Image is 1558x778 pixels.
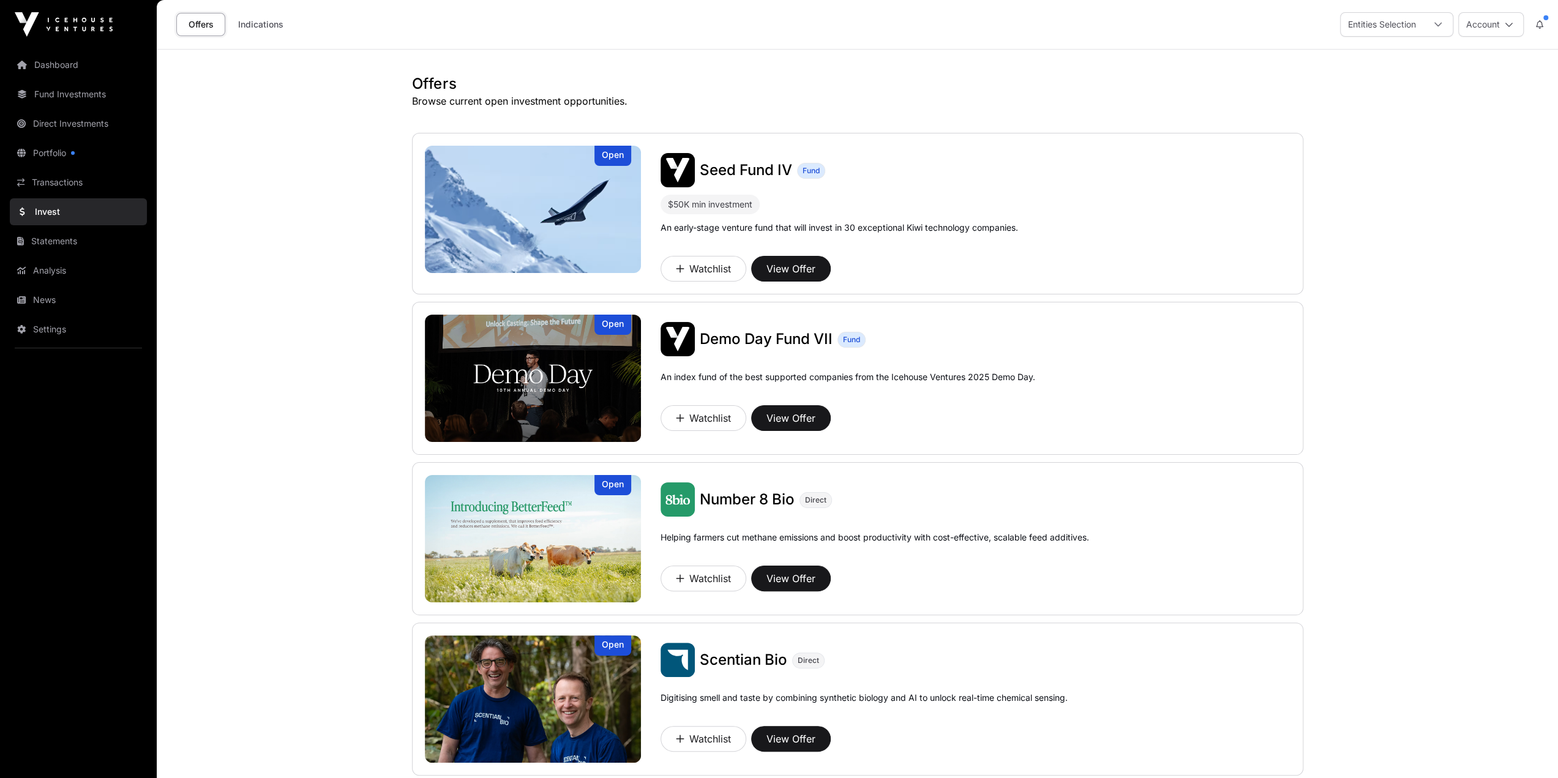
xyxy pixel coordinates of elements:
[751,566,831,591] button: View Offer
[10,198,147,225] a: Invest
[1497,719,1558,778] iframe: Chat Widget
[661,531,1089,561] p: Helping farmers cut methane emissions and boost productivity with cost-effective, scalable feed a...
[176,13,225,36] a: Offers
[805,495,826,505] span: Direct
[594,146,631,166] div: Open
[700,161,792,179] span: Seed Fund IV
[661,482,695,517] img: Number 8 Bio
[425,635,642,763] img: Scentian Bio
[1458,12,1524,37] button: Account
[661,692,1068,721] p: Digitising smell and taste by combining synthetic biology and AI to unlock real-time chemical sen...
[661,566,746,591] button: Watchlist
[803,166,820,176] span: Fund
[661,371,1035,383] p: An index fund of the best supported companies from the Icehouse Ventures 2025 Demo Day.
[751,405,831,431] button: View Offer
[10,286,147,313] a: News
[661,643,695,677] img: Scentian Bio
[661,256,746,282] button: Watchlist
[425,315,642,442] a: Demo Day Fund VIIOpen
[1341,13,1423,36] div: Entities Selection
[10,110,147,137] a: Direct Investments
[412,74,1303,94] h1: Offers
[10,81,147,108] a: Fund Investments
[798,656,819,665] span: Direct
[425,146,642,273] img: Seed Fund IV
[700,490,795,508] span: Number 8 Bio
[412,94,1303,108] p: Browse current open investment opportunities.
[700,329,833,349] a: Demo Day Fund VII
[15,12,113,37] img: Icehouse Ventures Logo
[661,322,695,356] img: Demo Day Fund VII
[425,475,642,602] a: Number 8 BioOpen
[425,146,642,273] a: Seed Fund IVOpen
[425,315,642,442] img: Demo Day Fund VII
[700,330,833,348] span: Demo Day Fund VII
[661,405,746,431] button: Watchlist
[594,315,631,335] div: Open
[661,153,695,187] img: Seed Fund IV
[10,169,147,196] a: Transactions
[10,140,147,166] a: Portfolio
[594,635,631,656] div: Open
[10,257,147,284] a: Analysis
[668,197,752,212] div: $50K min investment
[700,160,792,180] a: Seed Fund IV
[661,195,760,214] div: $50K min investment
[751,256,831,282] button: View Offer
[425,475,642,602] img: Number 8 Bio
[661,222,1018,234] p: An early-stage venture fund that will invest in 30 exceptional Kiwi technology companies.
[10,51,147,78] a: Dashboard
[843,335,860,345] span: Fund
[661,726,746,752] button: Watchlist
[425,635,642,763] a: Scentian BioOpen
[700,651,787,668] span: Scentian Bio
[10,316,147,343] a: Settings
[10,228,147,255] a: Statements
[751,726,831,752] button: View Offer
[700,490,795,509] a: Number 8 Bio
[230,13,291,36] a: Indications
[700,650,787,670] a: Scentian Bio
[594,475,631,495] div: Open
